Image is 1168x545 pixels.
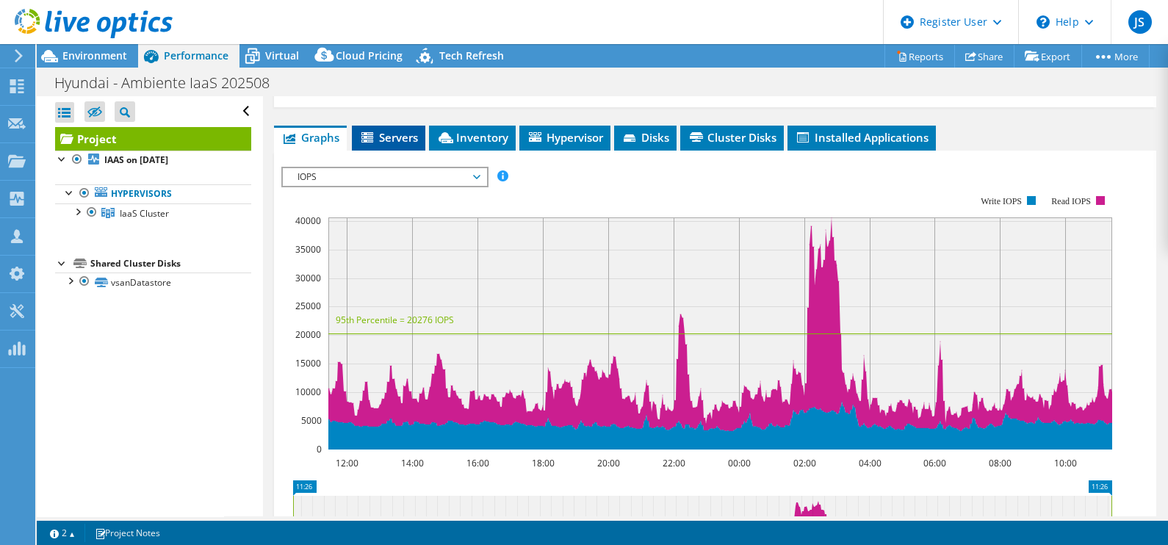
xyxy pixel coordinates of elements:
text: 30000 [295,272,321,284]
text: 0 [317,443,322,455]
text: 16:00 [466,457,489,469]
text: 20000 [295,328,321,341]
span: Environment [62,48,127,62]
span: Performance [164,48,228,62]
text: 12:00 [336,457,358,469]
span: Cluster Disks [688,130,776,145]
span: Installed Applications [795,130,929,145]
text: 15000 [295,357,321,369]
a: Share [954,45,1014,68]
a: IAAS on [DATE] [55,151,251,170]
text: 00:00 [728,457,751,469]
a: IaaS Cluster [55,203,251,223]
text: 95th Percentile = 20276 IOPS [336,314,454,326]
text: 04:00 [859,457,882,469]
a: Hypervisors [55,184,251,203]
text: 08:00 [989,457,1012,469]
text: 02:00 [793,457,816,469]
a: 2 [40,524,85,542]
span: Disks [621,130,669,145]
text: 5000 [301,414,322,427]
a: More [1081,45,1150,68]
text: Read IOPS [1051,196,1091,206]
svg: \n [1037,15,1050,29]
text: 40000 [295,214,321,227]
span: Virtual [265,48,299,62]
text: 06:00 [923,457,946,469]
text: 18:00 [532,457,555,469]
span: Cloud Pricing [336,48,403,62]
span: Inventory [436,130,508,145]
a: Project [55,127,251,151]
span: IOPS [290,168,479,186]
text: 10000 [295,386,321,398]
span: JS [1128,10,1152,34]
span: IaaS Cluster [120,207,169,220]
text: 22:00 [663,457,685,469]
span: Tech Refresh [439,48,504,62]
a: Project Notes [84,524,170,542]
a: Reports [884,45,955,68]
text: 25000 [295,300,321,312]
span: Hypervisor [527,130,603,145]
text: 10:00 [1054,457,1077,469]
a: Export [1014,45,1082,68]
b: IAAS on [DATE] [104,154,168,166]
div: Shared Cluster Disks [90,255,251,272]
h1: Hyundai - Ambiente IaaS 202508 [48,75,292,91]
text: 20:00 [597,457,620,469]
text: Write IOPS [981,196,1022,206]
text: 14:00 [401,457,424,469]
span: Graphs [281,130,339,145]
a: vsanDatastore [55,272,251,292]
span: Servers [359,130,418,145]
text: 35000 [295,243,321,256]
